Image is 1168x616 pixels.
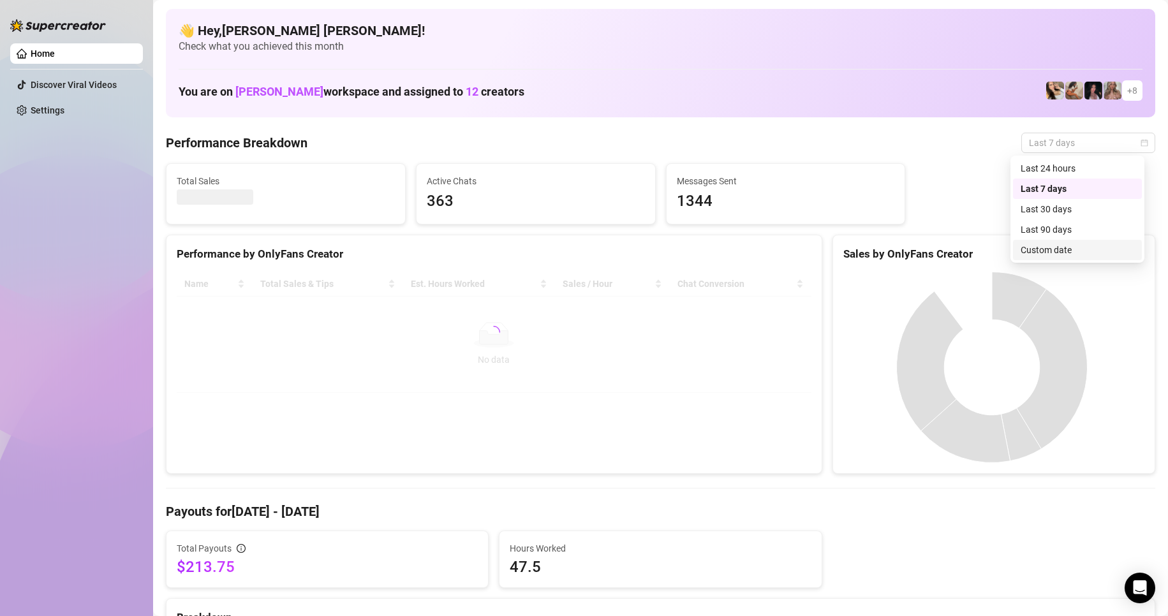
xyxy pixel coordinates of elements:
[1013,179,1142,199] div: Last 7 days
[177,557,478,577] span: $213.75
[1125,573,1155,603] div: Open Intercom Messenger
[1021,161,1134,175] div: Last 24 hours
[166,134,307,152] h4: Performance Breakdown
[166,502,1155,520] h4: Payouts for [DATE] - [DATE]
[1029,133,1148,152] span: Last 7 days
[10,19,106,32] img: logo-BBDzfeDw.svg
[427,174,645,188] span: Active Chats
[1046,82,1064,99] img: Avry (@avryjennerfree)
[677,189,895,214] span: 1344
[1021,223,1134,237] div: Last 90 days
[843,246,1144,263] div: Sales by OnlyFans Creator
[1013,219,1142,240] div: Last 90 days
[31,80,117,90] a: Discover Viral Videos
[677,174,895,188] span: Messages Sent
[427,189,645,214] span: 363
[1021,182,1134,196] div: Last 7 days
[1065,82,1083,99] img: Kayla (@kaylathaylababy)
[179,85,524,99] h1: You are on workspace and assigned to creators
[177,541,232,555] span: Total Payouts
[1104,82,1121,99] img: Kenzie (@dmaxkenz)
[510,557,811,577] span: 47.5
[510,541,811,555] span: Hours Worked
[486,325,502,341] span: loading
[31,105,64,115] a: Settings
[1141,139,1148,147] span: calendar
[177,246,811,263] div: Performance by OnlyFans Creator
[237,544,246,553] span: info-circle
[466,85,478,98] span: 12
[179,22,1142,40] h4: 👋 Hey, [PERSON_NAME] [PERSON_NAME] !
[235,85,323,98] span: [PERSON_NAME]
[1013,158,1142,179] div: Last 24 hours
[179,40,1142,54] span: Check what you achieved this month
[1013,240,1142,260] div: Custom date
[177,174,395,188] span: Total Sales
[1084,82,1102,99] img: Baby (@babyyyybellaa)
[1127,84,1137,98] span: + 8
[1021,243,1134,257] div: Custom date
[1021,202,1134,216] div: Last 30 days
[1013,199,1142,219] div: Last 30 days
[31,48,55,59] a: Home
